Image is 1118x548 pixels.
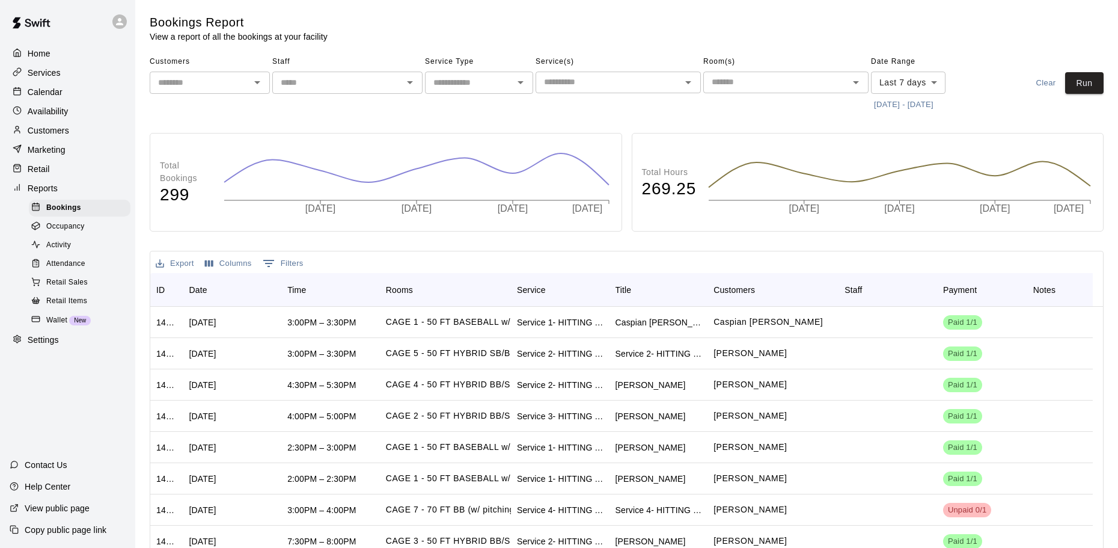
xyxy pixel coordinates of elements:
a: WalletNew [29,311,135,330]
p: Landon Goodwell [713,535,787,547]
div: 4:00PM – 5:00PM [287,410,356,422]
div: Customers [10,122,126,140]
div: WalletNew [29,312,130,329]
a: Bookings [29,199,135,217]
button: Export [153,254,197,273]
p: Total Bookings [160,159,212,185]
p: Copy public page link [25,524,106,536]
div: Payment [943,273,977,307]
span: Paid 1/1 [943,411,982,422]
div: ID [150,273,183,307]
div: 2:00PM – 2:30PM [287,473,356,485]
h4: 299 [160,185,212,206]
a: Attendance [29,255,135,274]
p: Availability [28,105,69,117]
div: 3:00PM – 4:00PM [287,504,356,516]
button: Clear [1027,72,1065,94]
span: Wallet [46,315,67,327]
a: Reports [10,179,126,197]
button: Open [402,74,418,91]
p: Retail [28,163,50,175]
span: Paid 1/1 [943,442,982,454]
div: Fri, Sep 12, 2025 [189,504,216,516]
h5: Bookings Report [150,14,328,31]
div: Service 1- HITTING TUNNEL RENTAL - 50ft Baseball w/ Auto/Manual Feeder [517,473,603,485]
div: Title [616,273,632,307]
p: Customers [28,125,69,137]
button: Open [512,74,529,91]
tspan: [DATE] [1054,203,1084,214]
span: Service(s) [536,52,701,72]
div: Notes [1027,273,1093,307]
p: CAGE 1 - 50 FT BASEBALL w/ Auto Feeder [386,441,563,454]
div: 1422375 [156,410,177,422]
p: CAGE 1 - 50 FT BASEBALL w/ Auto Feeder [386,472,563,485]
button: Run [1065,72,1104,94]
p: View a report of all the bookings at your facility [150,31,328,43]
div: 7:30PM – 8:00PM [287,535,356,547]
a: Services [10,64,126,82]
a: Home [10,45,126,63]
div: Notes [1033,273,1055,307]
div: Fri, Sep 12, 2025 [189,348,216,360]
p: CAGE 2 - 50 FT HYBRID BB/SB [386,410,516,422]
p: Help Center [25,481,70,493]
p: CAGE 1 - 50 FT BASEBALL w/ Auto Feeder [386,316,563,328]
tspan: [DATE] [980,203,1010,214]
div: Occupancy [29,218,130,235]
div: Fri, Sep 12, 2025 [189,535,216,547]
div: Customers [707,273,838,307]
div: Fri, Sep 12, 2025 [189,442,216,454]
div: Andrew Champ [616,379,686,391]
p: GERARD FARRELLY [713,347,787,360]
div: 1422265 [156,504,177,516]
div: Service 2- HITTING TUNNEL RENTAL - 50ft Baseball [517,535,603,547]
a: Settings [10,331,126,349]
div: Landon Goodwell [616,535,686,547]
div: Service [511,273,609,307]
div: Service 4- HITTING TUNNEL RENTAL - 70ft Baseball [616,504,702,516]
span: Activity [46,239,71,251]
div: 3:00PM – 3:30PM [287,316,356,328]
span: Unpaid 0/1 [943,505,991,516]
p: Andrew Champ [713,378,787,391]
button: Show filters [260,254,307,273]
div: Fri, Sep 12, 2025 [189,473,216,485]
span: Retail Items [46,295,87,307]
div: Service 2- HITTING TUNNEL RENTAL - 50ft Baseball [616,348,702,360]
p: Isabella Villalobos [713,410,787,422]
p: View public page [25,502,90,514]
a: Retail Sales [29,274,135,292]
div: Service 1- HITTING TUNNEL RENTAL - 50ft Baseball w/ Auto/Manual Feeder [517,442,603,454]
div: Has not paid: Noah Herrera [943,503,991,517]
p: Total Hours [642,166,697,179]
tspan: [DATE] [789,203,819,214]
a: Retail [10,160,126,178]
button: Open [680,74,697,91]
p: CAGE 4 - 50 FT HYBRID BB/SB [386,378,516,391]
button: Select columns [202,254,255,273]
div: Attendance [29,256,130,272]
a: Calendar [10,83,126,101]
span: Bookings [46,202,81,214]
div: Staff [845,273,862,307]
div: Service [517,273,546,307]
span: Staff [272,52,423,72]
div: 1422317 [156,473,177,485]
div: Activity [29,237,130,254]
button: Open [848,74,864,91]
div: Service 3- HITTING TUNNEL RENTAL - 50ft Softball [517,410,603,422]
a: Marketing [10,141,126,159]
div: Donna Mason [616,442,686,454]
div: Fri, Sep 12, 2025 [189,316,216,328]
span: Paid 1/1 [943,317,982,328]
p: Marketing [28,144,66,156]
p: Contact Us [25,459,67,471]
div: 1422222 [156,535,177,547]
div: Last 7 days [871,72,945,94]
p: CAGE 3 - 50 FT HYBRID BB/SB [386,535,516,547]
div: Fri, Sep 12, 2025 [189,379,216,391]
div: Payment [937,273,1027,307]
